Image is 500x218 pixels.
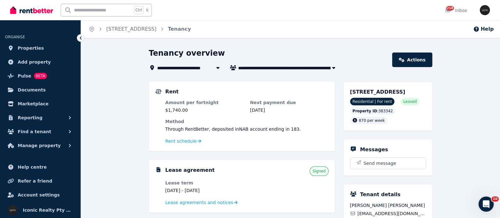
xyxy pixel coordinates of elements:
span: Properties [18,44,44,52]
a: Marketplace [5,97,76,110]
span: [PERSON_NAME] [PERSON_NAME] [350,202,426,209]
span: 870 per week [359,118,385,123]
a: Help centre [5,161,76,173]
span: 218 [446,6,454,10]
img: Iconic Realty Pty Ltd [8,205,18,215]
a: Documents [5,84,76,96]
a: Account settings [5,189,76,201]
dd: $1,740.00 [165,107,244,113]
a: Rent schedule [165,138,201,144]
span: Ctrl [134,6,144,14]
a: PulseBETA [5,70,76,82]
iframe: Intercom live chat [478,196,494,212]
div: Inbox [445,7,467,14]
span: Residential | For rent [350,98,395,105]
span: Send message [364,160,396,166]
span: ORGANISE [5,35,25,39]
a: Refer a friend [5,175,76,187]
dt: Amount per fortnight [165,99,244,106]
span: 10 [491,196,499,202]
button: Find a tenant [5,125,76,138]
span: k [146,8,148,13]
span: Rent schedule [165,138,197,144]
span: BETA [34,73,47,79]
span: Marketplace [18,100,48,108]
button: Reporting [5,111,76,124]
h5: Lease agreement [165,166,215,174]
a: Tenancy [168,26,191,32]
h5: Messages [360,146,388,153]
h5: Tenant details [360,191,401,198]
span: Documents [18,86,46,94]
a: [STREET_ADDRESS] [106,26,157,32]
span: Account settings [18,191,60,199]
span: Help centre [18,163,47,171]
dt: Next payment due [250,99,329,106]
h5: Rent [165,88,179,96]
span: Through RentBetter , deposited in NAB account ending in 183 . [165,127,301,132]
span: Signed [312,169,325,174]
nav: Breadcrumb [81,20,199,38]
dd: [DATE] [250,107,329,113]
span: Add property [18,58,51,66]
img: Rental Payments [155,89,162,94]
span: Property ID [353,109,377,114]
span: Iconic Realty Pty Ltd [23,206,73,214]
a: Add property [5,56,76,68]
div: : 383342 [350,107,396,115]
span: Lease agreements and notices [165,199,233,206]
span: Manage property [18,142,61,149]
img: RentBetter [10,5,53,15]
span: Find a tenant [18,128,51,135]
dt: Method [165,118,329,125]
span: Reporting [18,114,42,121]
button: Send message [350,158,426,169]
span: Pulse [18,72,31,80]
span: [EMAIL_ADDRESS][DOMAIN_NAME] [357,210,426,217]
h1: Tenancy overview [149,48,225,58]
span: Leased [403,99,417,104]
a: Properties [5,42,76,54]
dt: Lease term [165,180,244,186]
span: [STREET_ADDRESS] [350,89,405,95]
a: Actions [392,53,432,67]
a: Lease agreements and notices [165,199,238,206]
img: Iconic Realty Pty Ltd [480,5,490,15]
dd: [DATE] - [DATE] [165,187,244,194]
span: Refer a friend [18,177,52,185]
button: Manage property [5,139,76,152]
button: Help [473,25,494,33]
